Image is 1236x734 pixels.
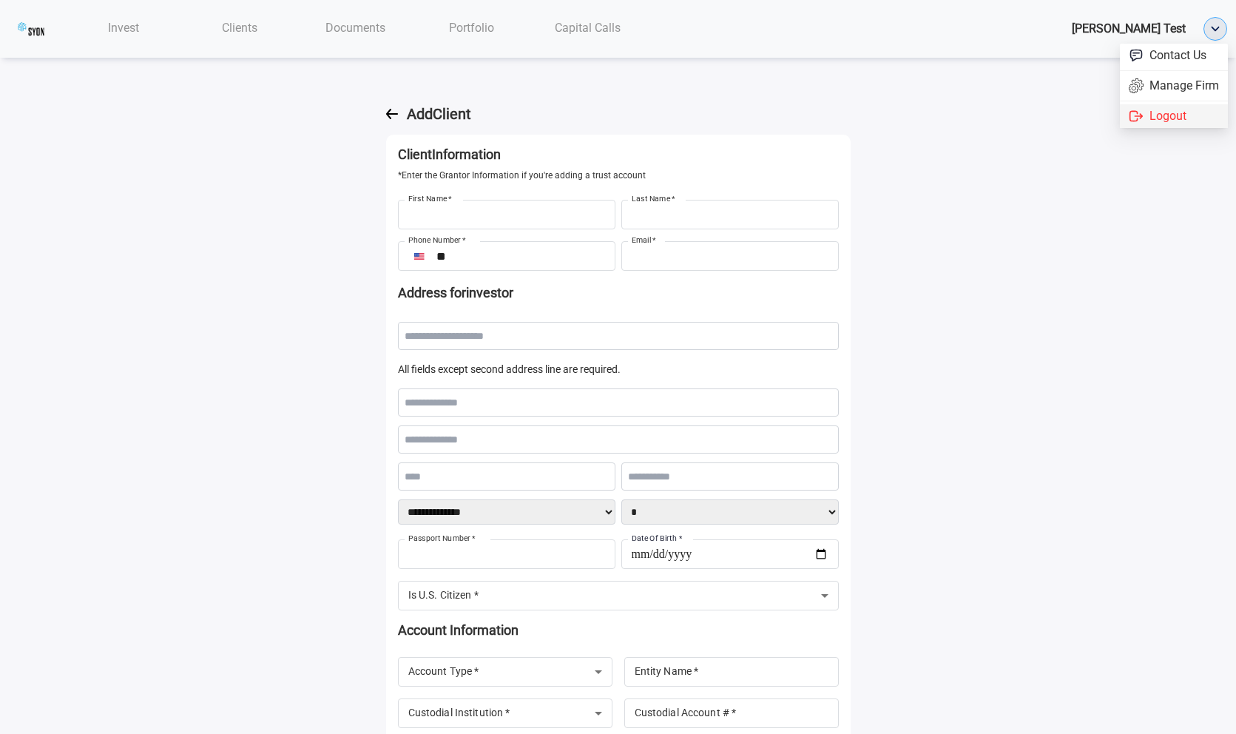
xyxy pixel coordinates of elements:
span: [PERSON_NAME] Test [1072,21,1186,36]
button: Select country [408,245,430,267]
span: Logout [1149,108,1186,124]
label: Last Name [632,193,675,204]
label: First Name [408,193,452,204]
span: Documents [325,21,385,35]
div: ​ [398,698,612,728]
label: Phone Number [408,235,466,246]
span: *Enter the Grantor Information if you're adding a trust account [398,169,839,183]
span: Invest [108,21,139,35]
a: messageManage Firm [1129,78,1219,94]
a: Invest [65,13,181,43]
a: Clients [181,13,297,43]
span: Clients [222,21,257,35]
a: messageContact Us [1129,47,1219,64]
h6: Client Information [398,147,839,163]
a: Documents [297,13,413,43]
img: ellipse [1204,18,1226,40]
img: NewBackArrow.svg [386,109,398,119]
p: All fields except second address line are required. [398,362,839,377]
h5: Add Client [407,105,471,123]
img: updated-_k4QCCGx.png [18,16,44,42]
label: Date Of Birth [632,533,682,544]
img: Logout [1129,109,1144,124]
button: ellipse [1203,17,1227,41]
div: ​ [398,657,612,687]
div: ​ [398,581,839,610]
span: Capital Calls [555,21,621,35]
h6: Account Information [398,622,839,639]
label: Passport Number [408,533,476,544]
h2: Address for investor [398,283,839,303]
a: Capital Calls [530,13,646,43]
label: Email [632,235,656,246]
span: Portfolio [449,21,494,35]
a: Portfolio [413,13,530,43]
